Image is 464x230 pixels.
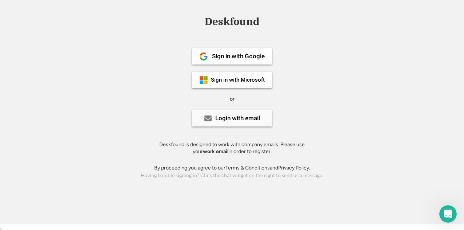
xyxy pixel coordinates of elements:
[439,205,457,223] iframe: Intercom live chat
[199,52,208,61] img: 1024px-Google__G__Logo.svg.png
[150,141,314,155] div: Deskfound is designed to work with company emails. Please use your in order to register.
[278,165,310,171] a: Privacy Policy.
[225,165,270,171] a: Terms & Conditions
[212,53,265,59] div: Sign in with Google
[230,95,235,103] div: or
[201,16,263,27] div: Deskfound
[211,77,265,83] div: Sign in with Microsoft
[215,115,260,121] div: Login with email
[203,148,228,155] strong: work email
[154,164,310,172] div: By proceeding you agree to our and
[199,76,208,85] img: ms-symbollockup_mssymbol_19.png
